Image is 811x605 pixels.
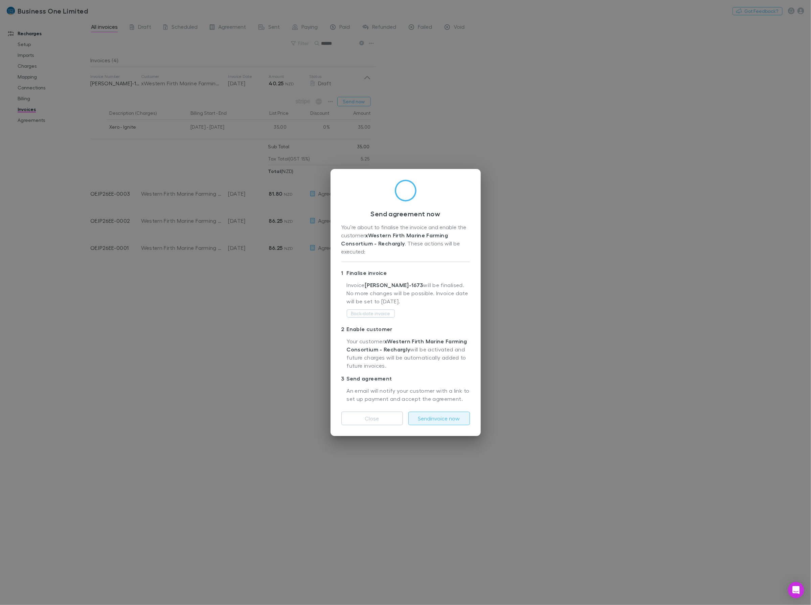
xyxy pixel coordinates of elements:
button: Sendinvoice now [408,412,470,425]
p: Enable customer [341,324,470,334]
strong: xWestern Firth Marine Farming Consortium - Rechargly [347,338,467,353]
button: Back-date invoice [347,309,395,318]
h3: Send agreement now [341,210,470,218]
div: 3 [341,374,347,383]
p: Finalise invoice [341,267,470,278]
p: An email will notify your customer with a link to set up payment and accept the agreement. [347,387,470,404]
button: Close [341,412,403,425]
p: Send agreement [341,373,470,384]
div: 2 [341,325,347,333]
strong: [PERSON_NAME]-1673 [365,282,423,288]
p: Invoice will be finalised. No more changes will be possible. Invoice date will be set to [DATE] . [347,281,470,309]
div: Open Intercom Messenger [788,582,804,598]
div: 1 [341,269,347,277]
p: Your customer will be activated and future charges will be automatically added to future invoices. [347,337,470,370]
div: You’re about to finalise the invoice and enable the customer . These actions will be executed: [341,223,470,256]
strong: xWestern Firth Marine Farming Consortium - Rechargly [341,232,450,247]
